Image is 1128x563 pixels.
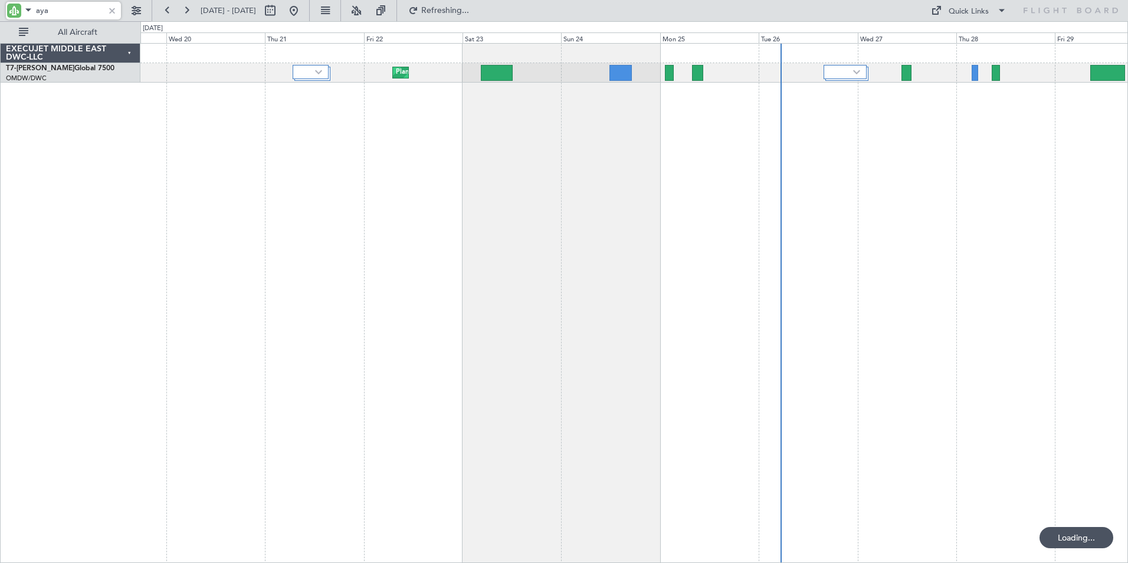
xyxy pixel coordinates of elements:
[6,74,47,83] a: OMDW/DWC
[315,70,322,74] img: arrow-gray.svg
[36,2,104,19] input: A/C (Reg. or Type)
[396,64,512,81] div: Planned Maint Dubai (Al Maktoum Intl)
[949,6,989,18] div: Quick Links
[660,32,759,43] div: Mon 25
[561,32,660,43] div: Sun 24
[463,32,561,43] div: Sat 23
[759,32,857,43] div: Tue 26
[201,5,256,16] span: [DATE] - [DATE]
[956,32,1055,43] div: Thu 28
[143,24,163,34] div: [DATE]
[31,28,124,37] span: All Aircraft
[403,1,474,20] button: Refreshing...
[6,65,114,72] a: T7-[PERSON_NAME]Global 7500
[265,32,363,43] div: Thu 21
[925,1,1012,20] button: Quick Links
[364,32,463,43] div: Fri 22
[1040,527,1113,548] div: Loading...
[858,32,956,43] div: Wed 27
[421,6,470,15] span: Refreshing...
[6,65,74,72] span: T7-[PERSON_NAME]
[166,32,265,43] div: Wed 20
[853,70,860,74] img: arrow-gray.svg
[13,23,128,42] button: All Aircraft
